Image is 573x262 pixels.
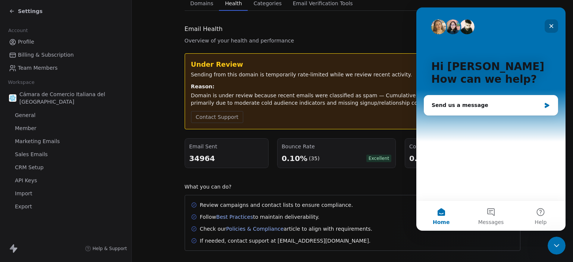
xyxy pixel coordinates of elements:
a: Member [6,122,125,135]
a: Export [6,201,125,213]
a: Import [6,187,125,200]
div: Follow to maintain deliverability. [200,213,320,221]
span: Account [5,25,31,36]
span: Sales Emails [15,151,48,158]
span: Import [15,190,32,198]
a: Policies & Compliance [226,226,284,232]
span: Export [15,203,32,211]
span: API Keys [15,177,37,184]
div: If needed, contact support at [EMAIL_ADDRESS][DOMAIN_NAME]. [200,237,371,244]
a: Team Members [6,62,125,74]
span: Email Health [185,25,223,34]
a: API Keys [6,174,125,187]
a: Sales Emails [6,148,125,161]
div: 34964 [189,153,264,164]
div: Check our article to align with requirements. [200,225,372,233]
div: Complaint Rate [409,143,516,150]
a: Settings [9,7,43,15]
span: General [15,111,35,119]
a: General [6,109,125,121]
span: Workspace [5,77,38,88]
div: 0.10% [282,153,307,164]
div: Domain is under review because recent emails were classified as spam — Cumulative Tier 2 spam ind... [191,92,514,107]
iframe: Intercom live chat [548,237,566,255]
span: Marketing Emails [15,138,60,145]
span: Billing & Subscription [18,51,74,59]
span: Overview of your health and performance [185,37,294,44]
span: Help & Support [93,246,127,252]
span: Member [15,124,37,132]
span: Settings [18,7,43,15]
img: WhatsApp%20Image%202021-08-27%20at%2009.37.39.png [9,94,16,102]
div: Under Review [191,60,514,69]
a: Marketing Emails [6,135,125,148]
a: Billing & Subscription [6,49,125,61]
span: Excellent [366,155,391,162]
a: CRM Setup [6,161,125,174]
span: Team Members [18,64,57,72]
button: Contact Support [191,111,243,123]
a: Best Practices [216,214,253,220]
a: Help & Support [85,246,127,252]
div: Email Sent [189,143,264,150]
div: 0.01% [409,153,435,164]
div: What you can do? [185,183,520,190]
span: Cámara de Comercio Italiana del [GEOGRAPHIC_DATA] [19,91,122,105]
span: CRM Setup [15,164,44,171]
div: Review campaigns and contact lists to ensure compliance. [200,201,353,209]
div: (35) [309,155,320,162]
span: Profile [18,38,34,46]
div: Reason: [191,83,514,90]
a: Profile [6,36,125,48]
iframe: Intercom live chat [416,7,566,231]
div: Sending from this domain is temporarily rate-limited while we review recent activity. [191,71,514,78]
div: Bounce Rate [282,143,391,150]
